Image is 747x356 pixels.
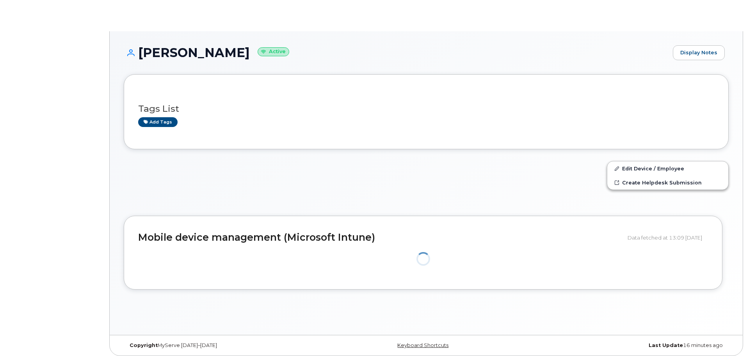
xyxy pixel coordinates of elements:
a: Add tags [138,117,178,127]
small: Active [258,47,289,56]
a: Edit Device / Employee [607,161,728,175]
strong: Last Update [649,342,683,348]
div: MyServe [DATE]–[DATE] [124,342,325,349]
h3: Tags List [138,104,714,114]
h2: Mobile device management (Microsoft Intune) [138,232,622,243]
h1: [PERSON_NAME] [124,46,669,59]
a: Create Helpdesk Submission [607,175,728,190]
div: 16 minutes ago [527,342,729,349]
a: Keyboard Shortcuts [397,342,448,348]
strong: Copyright [130,342,158,348]
a: Display Notes [673,45,725,60]
div: Data fetched at 13:09 [DATE] [628,230,708,245]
